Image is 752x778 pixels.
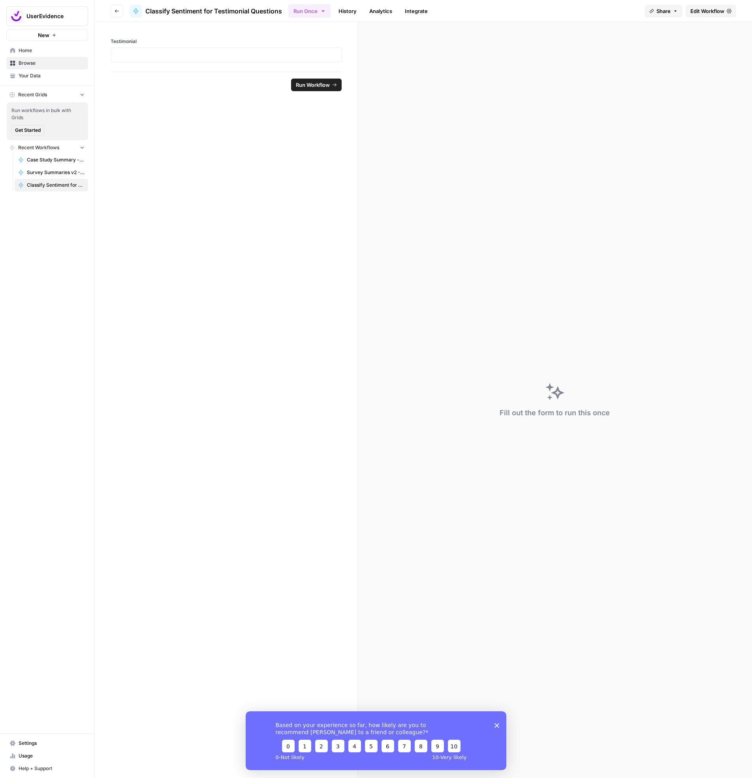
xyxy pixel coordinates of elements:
a: Home [6,44,88,57]
span: Run workflows in bulk with Grids [11,107,83,121]
span: Browse [19,60,85,67]
label: Testimonial [111,38,342,45]
span: Survey Summaries v2 - Prod [27,169,85,176]
a: Classify Sentiment for Testimonial Questions [15,179,88,191]
span: Classify Sentiment for Testimonial Questions [27,182,85,189]
a: Case Study Summary - [DATE] Version - Production [15,154,88,166]
span: Home [19,47,85,54]
button: Run Once [288,4,331,18]
a: History [334,5,361,17]
span: UserEvidence [26,12,74,20]
span: Help + Support [19,765,85,772]
span: New [38,31,49,39]
span: Recent Workflows [18,144,59,151]
button: Help + Support [6,762,88,775]
a: Integrate [400,5,432,17]
span: Case Study Summary - [DATE] Version - Production [27,156,85,163]
div: Fill out the form to run this once [500,407,610,418]
a: Usage [6,750,88,762]
span: Run Workflow [296,81,330,89]
a: Analytics [365,5,397,17]
button: Recent Grids [6,89,88,101]
button: Share [645,5,682,17]
a: Browse [6,57,88,69]
button: Run Workflow [291,79,342,91]
span: Settings [19,740,85,747]
button: Workspace: UserEvidence [6,6,88,26]
span: Usage [19,752,85,759]
a: Classify Sentiment for Testimonial Questions [130,5,282,17]
span: Recent Grids [18,91,47,98]
span: Classify Sentiment for Testimonial Questions [145,6,282,16]
button: New [6,29,88,41]
a: Your Data [6,69,88,82]
img: UserEvidence Logo [9,9,23,23]
span: Get Started [15,127,41,134]
span: Share [656,7,671,15]
span: Your Data [19,72,85,79]
a: Settings [6,737,88,750]
button: Recent Workflows [6,142,88,154]
a: Edit Workflow [686,5,736,17]
button: Get Started [11,125,44,135]
a: Survey Summaries v2 - Prod [15,166,88,179]
iframe: Survey from AirOps [246,711,506,770]
span: Edit Workflow [690,7,724,15]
